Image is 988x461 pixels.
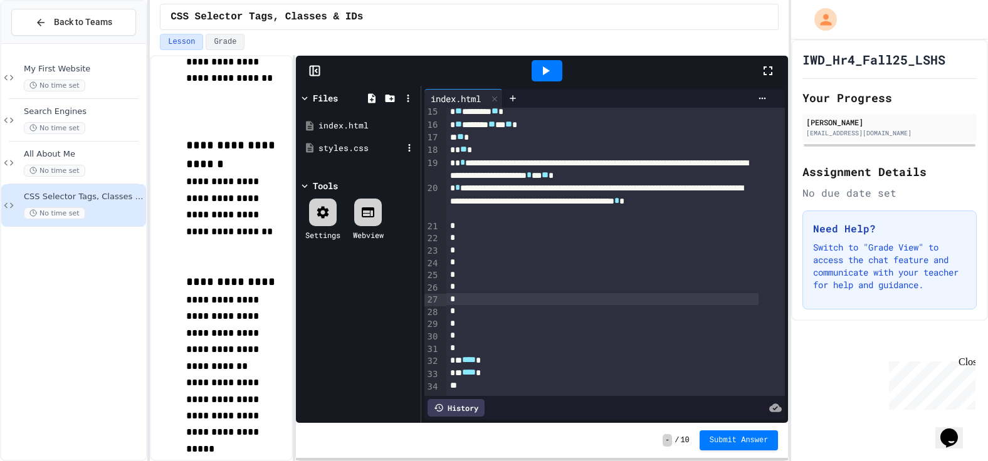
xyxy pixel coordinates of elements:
span: All About Me [24,149,144,160]
div: Files [313,91,338,105]
div: 27 [424,294,440,306]
span: Back to Teams [54,16,112,29]
div: 18 [424,144,440,157]
div: index.html [424,89,503,108]
span: Submit Answer [710,435,769,445]
h2: Assignment Details [802,163,977,180]
div: styles.css [318,142,402,155]
div: No due date set [802,185,977,200]
div: 25 [424,269,440,282]
div: 33 [424,368,440,381]
iframe: chat widget [935,411,975,448]
button: Lesson [160,34,203,50]
div: 29 [424,318,440,331]
iframe: chat widget [884,356,975,410]
button: Back to Teams [11,9,136,36]
div: 15 [424,106,440,118]
div: index.html [318,120,416,132]
span: My First Website [24,64,144,75]
div: My Account [801,5,840,34]
span: No time set [24,80,85,91]
div: 22 [424,232,440,245]
div: Chat with us now!Close [5,5,87,80]
span: No time set [24,207,85,219]
div: index.html [424,92,487,105]
div: 24 [424,257,440,270]
span: CSS Selector Tags, Classes & IDs [24,192,144,202]
div: [EMAIL_ADDRESS][DOMAIN_NAME] [806,128,973,138]
span: Search Engines [24,106,144,117]
div: Tools [313,179,338,192]
span: / [675,435,679,445]
div: 21 [424,220,440,233]
button: Grade [206,34,244,50]
div: 23 [424,245,440,257]
div: 28 [424,306,440,319]
button: Submit Answer [700,430,779,450]
div: 32 [424,355,440,368]
h2: Your Progress [802,89,977,106]
div: 30 [424,331,440,343]
span: No time set [24,122,85,134]
span: No time set [24,165,85,177]
div: 20 [424,182,440,220]
h3: Need Help? [813,221,966,236]
span: - [663,434,672,447]
div: 16 [424,119,440,132]
div: 34 [424,381,440,393]
div: Settings [305,229,340,241]
div: History [428,399,485,417]
div: 31 [424,343,440,356]
div: 19 [424,157,440,183]
p: Switch to "Grade View" to access the chat feature and communicate with your teacher for help and ... [813,241,966,291]
span: 10 [680,435,689,445]
span: CSS Selector Tags, Classes & IDs [171,9,363,24]
div: [PERSON_NAME] [806,117,973,128]
h1: IWD_Hr4_Fall25_LSHS [802,51,945,68]
div: 17 [424,132,440,144]
div: 26 [424,282,440,294]
div: Webview [353,229,384,241]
